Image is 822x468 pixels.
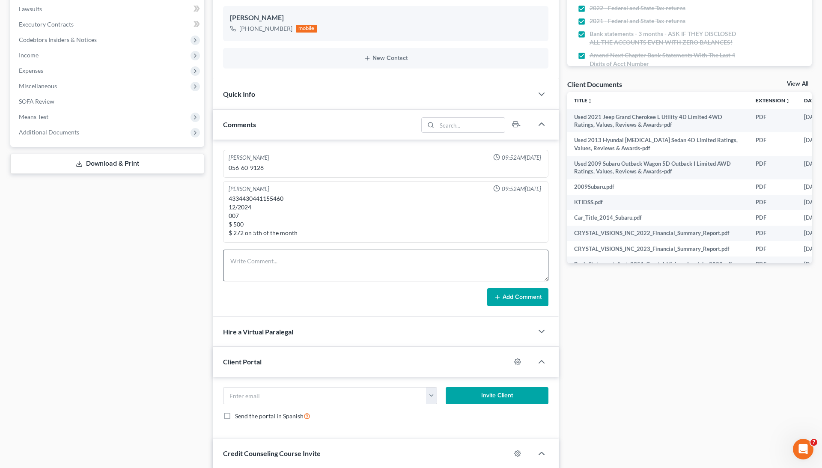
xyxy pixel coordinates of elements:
[749,132,797,156] td: PDF
[749,256,797,272] td: PDF
[223,90,255,98] span: Quick Info
[502,154,541,162] span: 09:52AM[DATE]
[590,51,743,68] span: Amend Next Chapter Bank Statements With The Last 4 Digits of Acct Number
[229,185,269,193] div: [PERSON_NAME]
[229,154,269,162] div: [PERSON_NAME]
[19,67,43,74] span: Expenses
[223,328,293,336] span: Hire a Virtual Paralegal
[787,81,808,87] a: View All
[230,13,542,23] div: [PERSON_NAME]
[810,439,817,446] span: 7
[749,156,797,179] td: PDF
[749,210,797,226] td: PDF
[590,30,743,47] span: Bank statements - 3 months - ASK IF THEY DISCLOSED ALL THE ACCOUNTS EVEN WITH ZERO BALANCES!
[590,4,685,12] span: 2022 - Federal and State Tax returns
[12,1,204,17] a: Lawsuits
[567,210,749,226] td: Car_Title_2014_Subaru.pdf
[19,51,39,59] span: Income
[567,132,749,156] td: Used 2013 Hyundai [MEDICAL_DATA] Sedan 4D Limited Ratings, Values, Reviews & Awards-pdf
[487,288,548,306] button: Add Comment
[19,113,48,120] span: Means Test
[223,449,321,457] span: Credit Counseling Course Invite
[230,55,542,62] button: New Contact
[590,17,685,25] span: 2021 - Federal and State Tax returns
[567,241,749,256] td: CRYSTAL_VISIONS_INC_2023_Financial_Summary_Report.pdf
[19,82,57,89] span: Miscellaneous
[19,128,79,136] span: Additional Documents
[749,226,797,241] td: PDF
[749,195,797,210] td: PDF
[296,25,317,33] div: mobile
[567,226,749,241] td: CRYSTAL_VISIONS_INC_2022_Financial_Summary_Report.pdf
[19,98,54,105] span: SOFA Review
[12,17,204,32] a: Executory Contracts
[223,388,426,404] input: Enter email
[239,24,292,33] div: [PHONE_NUMBER]
[749,179,797,195] td: PDF
[19,21,74,28] span: Executory Contracts
[567,179,749,195] td: 2009Subaru.pdf
[446,387,548,404] button: Invite Client
[235,412,304,420] span: Send the portal in Spanish
[12,94,204,109] a: SOFA Review
[19,5,42,12] span: Lawsuits
[223,120,256,128] span: Comments
[587,98,593,104] i: unfold_more
[793,439,813,459] iframe: Intercom live chat
[502,185,541,193] span: 09:52AM[DATE]
[10,154,204,174] a: Download & Print
[437,118,505,132] input: Search...
[223,358,262,366] span: Client Portal
[567,256,749,272] td: Bank_Statement_Acct_8951_Crystal_Visions_Inc_July_2023.pdf
[567,109,749,133] td: Used 2021 Jeep Grand Cherokee L Utility 4D Limited 4WD Ratings, Values, Reviews & Awards-pdf
[749,241,797,256] td: PDF
[567,156,749,179] td: Used 2009 Subaru Outback Wagon 5D Outback I Limited AWD Ratings, Values, Reviews & Awards-pdf
[756,97,790,104] a: Extensionunfold_more
[229,164,543,172] div: 056-60-9128
[19,36,97,43] span: Codebtors Insiders & Notices
[567,80,622,89] div: Client Documents
[567,195,749,210] td: KTIDSS.pdf
[749,109,797,133] td: PDF
[785,98,790,104] i: unfold_more
[229,194,543,237] div: 4334430441155460 12/2024 007 $ 500 $ 272 on 5th of the month
[574,97,593,104] a: Titleunfold_more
